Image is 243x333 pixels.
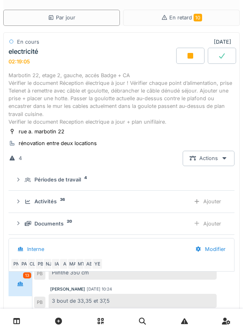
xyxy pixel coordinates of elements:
div: MA [67,258,79,270]
div: Périodes de travail [34,176,81,183]
div: Par jour [48,14,75,21]
summary: Périodes de travail4 [12,173,231,188]
summary: Activités36Ajouter [12,194,231,209]
div: IA [51,258,62,270]
div: PN [11,258,22,270]
div: rue a. marbotin 22 [19,128,64,135]
div: PB [34,297,45,308]
div: A [59,258,70,270]
span: 10 [194,14,202,21]
div: Activités [34,198,57,205]
div: rénovation entre deux locations [19,139,97,147]
div: MT [75,258,87,270]
div: PA [19,258,30,270]
span: En retard [169,15,202,21]
div: PB [34,268,45,280]
summary: Documents20Ajouter [12,216,231,231]
div: 4 [19,154,22,162]
div: Interne [27,245,44,253]
div: 13 [23,272,31,278]
div: NJ [43,258,54,270]
div: Marbotin 22, etage 2, gauche, accés Badge + CA Vérifier le document Réception électrique à jour !... [9,72,234,126]
div: electricité [9,48,38,55]
div: Plinthe 350 cm [49,266,217,280]
div: En cours [17,38,39,46]
div: YE [92,258,103,270]
div: Actions [183,151,234,166]
div: CL [27,258,38,270]
div: Modifier [188,242,232,257]
div: Documents [34,220,64,228]
div: [DATE] [214,38,234,46]
div: [PERSON_NAME] [50,286,85,292]
div: [DATE] 10:24 [87,286,112,292]
div: 02:19:05 [9,59,30,65]
div: Ajouter [187,216,228,231]
div: PB [35,258,46,270]
div: Ajouter [187,194,228,209]
div: 3 bout de 33,35 et 37,5 [49,294,217,308]
div: AB [83,258,95,270]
